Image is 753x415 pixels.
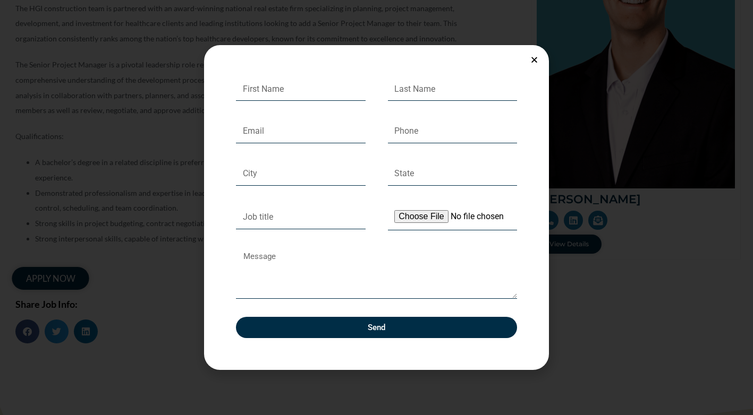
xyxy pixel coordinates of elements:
input: State [388,161,518,186]
a: Close [530,56,538,64]
input: Job title [236,205,366,229]
input: City [236,161,366,186]
input: Only numbers and phone characters (#, -, *, etc) are accepted. [388,119,518,143]
input: Email [236,119,366,143]
input: First Name [236,77,366,101]
input: Last Name [388,77,518,101]
span: Send [368,324,385,332]
button: Send [236,317,517,338]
